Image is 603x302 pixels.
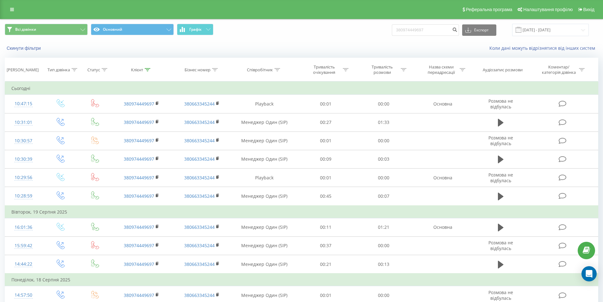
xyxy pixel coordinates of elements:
td: Менеджер Один (SIP) [232,236,297,255]
div: Тривалість розмови [365,64,399,75]
td: 00:00 [355,132,413,150]
div: Бізнес номер [185,67,210,73]
span: Реферальна програма [466,7,512,12]
a: 380974449697 [124,193,154,199]
a: 380663345244 [184,156,215,162]
td: Основна [412,169,473,187]
td: Менеджер Один (SIP) [232,218,297,236]
a: 380974449697 [124,242,154,248]
td: 01:33 [355,113,413,132]
td: 00:00 [355,169,413,187]
a: 380974449697 [124,119,154,125]
button: Основний [91,24,174,35]
a: 380663345244 [184,193,215,199]
td: 00:01 [297,169,355,187]
div: Тривалість очікування [307,64,341,75]
div: 10:30:39 [11,153,36,165]
a: 380663345244 [184,292,215,298]
td: 00:01 [297,132,355,150]
a: 380663345244 [184,175,215,181]
div: 14:57:50 [11,289,36,301]
a: Коли дані можуть відрізнятися вiд інших систем [489,45,598,51]
a: 380663345244 [184,119,215,125]
div: 10:31:01 [11,116,36,129]
td: Playback [232,95,297,113]
a: 380974449697 [124,224,154,230]
td: Основна [412,95,473,113]
td: 00:27 [297,113,355,132]
div: Клієнт [131,67,143,73]
a: 380663345244 [184,101,215,107]
a: 380974449697 [124,101,154,107]
td: 00:11 [297,218,355,236]
td: 00:03 [355,150,413,168]
td: 00:13 [355,255,413,274]
td: Playback [232,169,297,187]
span: Графік [189,27,202,32]
td: 00:00 [355,95,413,113]
div: 10:47:15 [11,98,36,110]
div: Тип дзвінка [47,67,70,73]
div: 14:44:22 [11,258,36,270]
button: Скинути фільтри [5,45,44,51]
div: 10:30:57 [11,135,36,147]
td: Вівторок, 19 Серпня 2025 [5,206,598,218]
td: 01:21 [355,218,413,236]
a: 380974449697 [124,292,154,298]
div: [PERSON_NAME] [7,67,39,73]
a: 380663345244 [184,261,215,267]
a: 380974449697 [124,261,154,267]
div: Аудіозапис розмови [483,67,523,73]
span: Вихід [583,7,594,12]
button: Експорт [462,24,496,36]
span: Всі дзвінки [15,27,36,32]
a: 380974449697 [124,138,154,144]
td: 00:09 [297,150,355,168]
a: 380974449697 [124,175,154,181]
div: Статус [87,67,100,73]
button: Всі дзвінки [5,24,88,35]
td: Менеджер Один (SIP) [232,255,297,274]
td: Понеділок, 18 Серпня 2025 [5,273,598,286]
div: Коментар/категорія дзвінка [540,64,577,75]
td: Сьогодні [5,82,598,95]
button: Графік [177,24,213,35]
span: Розмова не відбулась [488,172,513,183]
td: 00:00 [355,236,413,255]
div: 15:59:42 [11,240,36,252]
span: Розмова не відбулась [488,135,513,146]
td: Менеджер Один (SIP) [232,132,297,150]
td: Менеджер Один (SIP) [232,187,297,206]
span: Розмова не відбулась [488,289,513,301]
td: 00:21 [297,255,355,274]
td: 00:01 [297,95,355,113]
td: 00:45 [297,187,355,206]
td: Менеджер Один (SIP) [232,150,297,168]
a: 380663345244 [184,224,215,230]
td: Основна [412,218,473,236]
a: 380663345244 [184,138,215,144]
td: Менеджер Один (SIP) [232,113,297,132]
td: 00:37 [297,236,355,255]
div: Open Intercom Messenger [581,266,597,281]
span: Розмова не відбулась [488,240,513,251]
a: 380663345244 [184,242,215,248]
div: 10:28:59 [11,190,36,202]
a: 380974449697 [124,156,154,162]
td: 00:07 [355,187,413,206]
input: Пошук за номером [392,24,459,36]
span: Розмова не відбулась [488,98,513,110]
div: 10:29:56 [11,171,36,184]
div: 16:01:36 [11,221,36,234]
div: Співробітник [247,67,273,73]
div: Назва схеми переадресації [424,64,458,75]
span: Налаштування профілю [523,7,573,12]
